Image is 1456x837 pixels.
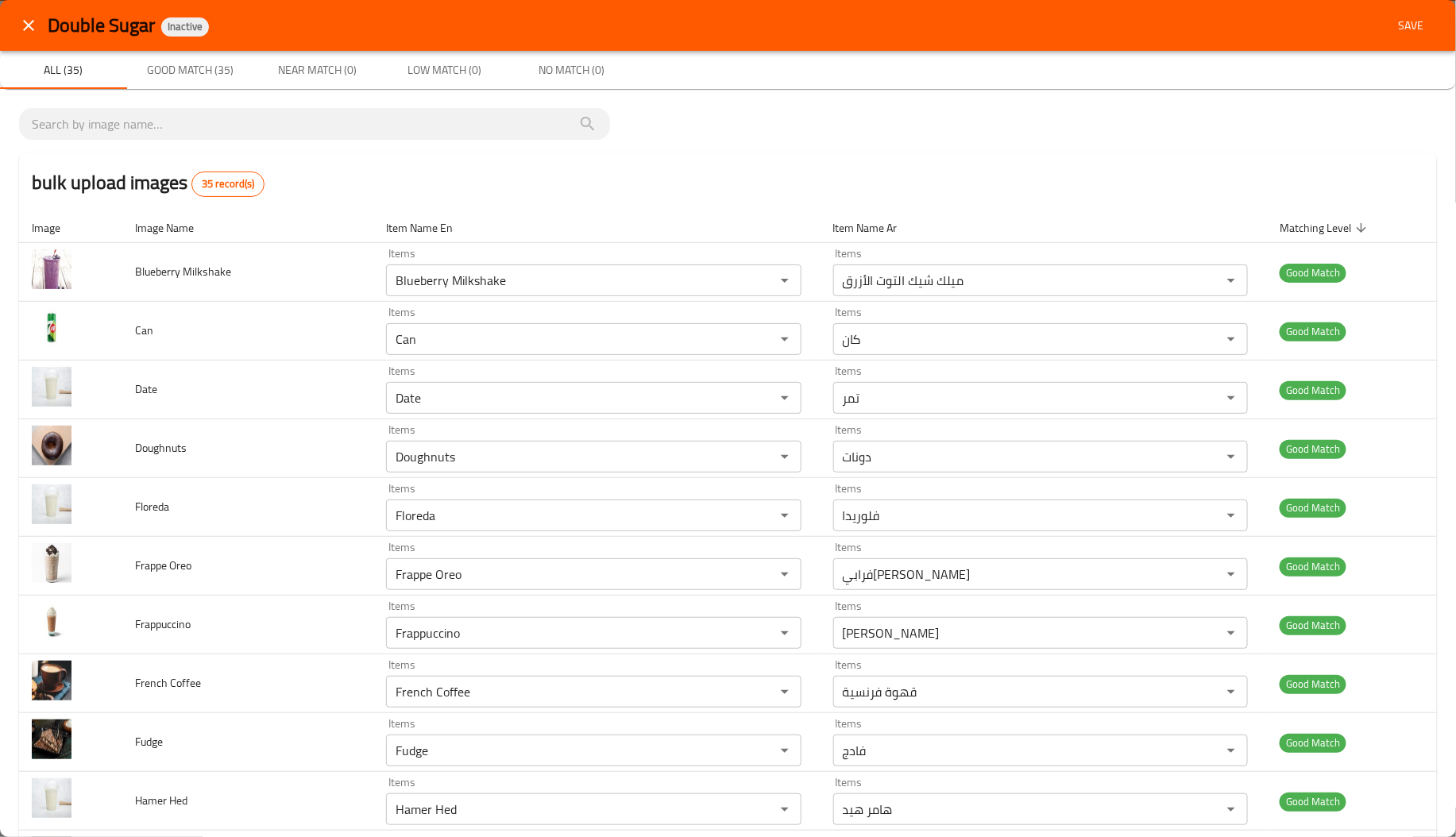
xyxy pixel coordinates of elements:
[1220,445,1242,468] button: Open
[161,17,209,37] div: Inactive
[264,60,372,80] span: Near Match (0)
[1280,793,1346,811] span: Good Match
[518,60,626,80] span: No Match (0)
[1280,616,1346,634] span: Good Match
[32,719,71,759] img: Fudge
[1280,322,1346,341] span: Good Match
[32,426,71,465] img: Doughnuts
[135,261,231,282] span: Blueberry Milkshake
[1220,622,1242,644] button: Open
[774,445,796,468] button: Open
[135,218,214,237] span: Image Name
[1386,11,1437,40] button: Save
[1280,218,1372,237] span: Matching Level
[1220,563,1242,585] button: Open
[391,60,499,80] span: Low Match (0)
[1280,381,1346,399] span: Good Match
[1220,681,1242,703] button: Open
[774,504,796,526] button: Open
[32,168,265,197] h2: bulk upload images
[774,681,796,703] button: Open
[135,379,157,399] span: Date
[32,111,597,137] input: search
[821,213,1268,243] th: Item Name Ar
[32,484,71,524] img: Floreda
[48,7,155,43] span: Double Sugar
[32,661,71,700] img: French Coffee
[774,387,796,409] button: Open
[1280,264,1346,282] span: Good Match
[135,438,187,458] span: Doughnuts
[774,622,796,644] button: Open
[774,798,796,820] button: Open
[1220,798,1242,820] button: Open
[1280,440,1346,458] span: Good Match
[774,563,796,585] button: Open
[137,60,245,80] span: Good Match (35)
[135,320,153,341] span: Can
[32,543,71,583] img: Frappe Oreo
[373,213,821,243] th: Item Name En
[161,20,209,33] span: Inactive
[1220,504,1242,526] button: Open
[32,778,71,818] img: Hamer Hed
[1280,675,1346,693] span: Good Match
[19,213,122,243] th: Image
[135,790,187,811] span: Hamer Hed
[32,367,71,407] img: Date
[32,249,71,289] img: Blueberry Milkshake
[191,172,265,197] div: Total records count
[774,328,796,350] button: Open
[10,60,118,80] span: All (35)
[1280,557,1346,576] span: Good Match
[135,614,191,634] span: Frappuccino
[1220,328,1242,350] button: Open
[1392,16,1431,36] span: Save
[1280,734,1346,752] span: Good Match
[1220,739,1242,762] button: Open
[774,739,796,762] button: Open
[192,176,264,192] span: 35 record(s)
[1220,387,1242,409] button: Open
[1280,499,1346,517] span: Good Match
[32,602,71,642] img: Frappuccino
[135,555,191,576] span: Frappe Oreo
[1220,269,1242,291] button: Open
[10,6,48,44] button: close
[135,496,169,517] span: Floreda
[135,731,163,752] span: Fudge
[774,269,796,291] button: Open
[135,673,201,693] span: French Coffee
[32,308,71,348] img: Can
